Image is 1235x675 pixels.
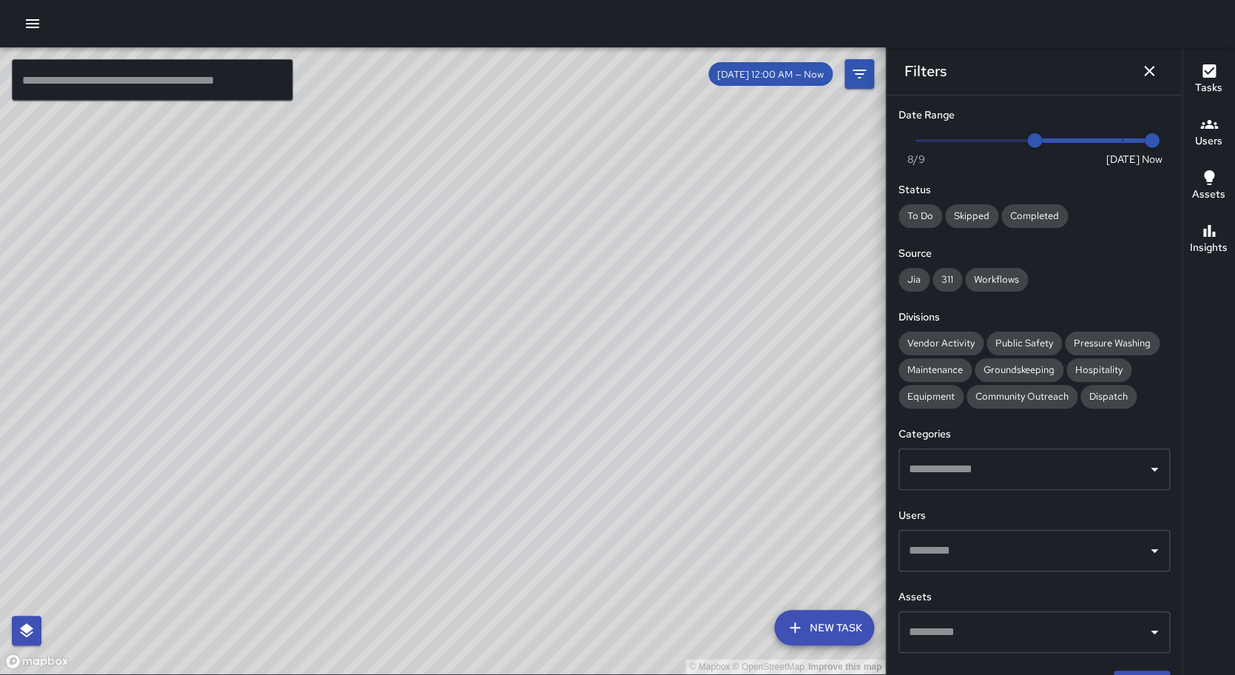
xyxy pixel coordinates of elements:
h6: Divisions [899,309,1170,326]
div: Skipped [945,204,998,228]
div: Vendor Activity [899,332,984,355]
span: Groundskeeping [975,363,1063,376]
span: Jia [899,273,930,286]
div: Completed [1001,204,1068,228]
span: To Do [899,209,942,222]
span: Pressure Washing [1065,337,1160,349]
button: Open [1144,459,1165,480]
div: Equipment [899,385,964,409]
span: [DATE] 12:00 AM — Now [708,68,833,81]
div: Maintenance [899,358,972,382]
div: Pressure Washing [1065,332,1160,355]
button: Users [1182,107,1235,160]
h6: Date Range [899,107,1170,124]
span: Skipped [945,209,998,222]
span: Maintenance [899,363,972,376]
button: Filters [845,59,874,89]
button: New Task [774,610,874,645]
div: Jia [899,268,930,292]
span: 8/9 [907,152,925,167]
h6: Users [899,508,1170,524]
h6: Source [899,246,1170,262]
h6: Assets [1192,187,1225,203]
span: Public Safety [987,337,1062,349]
div: To Do [899,204,942,228]
span: Equipment [899,390,964,403]
div: Hospitality [1066,358,1131,382]
span: Vendor Activity [899,337,984,349]
span: 311 [933,273,962,286]
span: Workflows [965,273,1028,286]
span: Hospitality [1066,363,1131,376]
button: Insights [1182,213,1235,266]
div: Workflows [965,268,1028,292]
h6: Assets [899,589,1170,605]
span: Now [1142,152,1163,167]
div: 311 [933,268,962,292]
h6: Users [1195,133,1222,150]
button: Tasks [1182,53,1235,107]
span: Dispatch [1080,390,1137,403]
span: Community Outreach [967,390,1077,403]
h6: Status [899,182,1170,198]
div: Groundskeeping [975,358,1063,382]
div: Public Safety [987,332,1062,355]
h6: Filters [904,59,947,83]
h6: Insights [1190,240,1228,256]
button: Open [1144,540,1165,561]
button: Dismiss [1134,56,1164,86]
h6: Tasks [1195,80,1222,96]
button: Assets [1182,160,1235,213]
h6: Categories [899,426,1170,443]
div: Community Outreach [967,385,1077,409]
span: [DATE] [1106,152,1140,167]
button: Open [1144,622,1165,642]
span: Completed [1001,209,1068,222]
div: Dispatch [1080,385,1137,409]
